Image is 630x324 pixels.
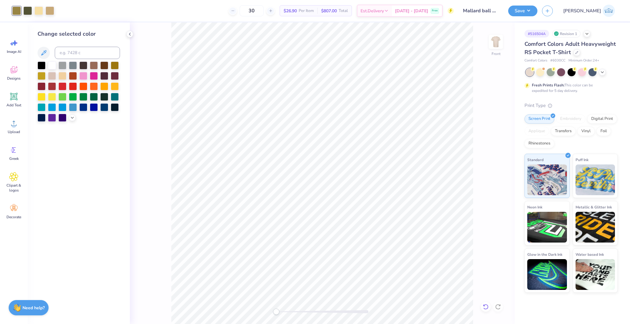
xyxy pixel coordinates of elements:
[524,127,549,136] div: Applique
[8,129,20,134] span: Upload
[563,7,601,14] span: [PERSON_NAME]
[527,156,544,163] span: Standard
[432,9,438,13] span: Free
[524,58,547,63] span: Comfort Colors
[532,82,608,93] div: This color can be expedited for 5 day delivery.
[576,259,615,290] img: Water based Ink
[321,8,337,14] span: $807.00
[551,127,576,136] div: Transfers
[7,76,21,81] span: Designs
[6,103,21,108] span: Add Text
[524,114,554,124] div: Screen Print
[524,40,616,56] span: Comfort Colors Adult Heavyweight RS Pocket T-Shirt
[532,83,564,88] strong: Fresh Prints Flash:
[527,212,567,243] img: Neon Ink
[6,215,21,219] span: Decorate
[527,251,562,258] span: Glow in the Dark Ink
[524,102,618,109] div: Print Type
[560,5,618,17] a: [PERSON_NAME]
[299,8,314,14] span: Per Item
[576,164,615,195] img: Puff Ink
[577,127,595,136] div: Vinyl
[9,156,19,161] span: Greek
[492,51,500,57] div: Front
[240,5,264,16] input: – –
[552,30,580,38] div: Revision 1
[527,204,542,210] span: Neon Ink
[7,49,21,54] span: Image AI
[273,309,279,315] div: Accessibility label
[339,8,348,14] span: Total
[576,212,615,243] img: Metallic & Glitter Ink
[38,30,120,38] div: Change selected color
[527,259,567,290] img: Glow in the Dark Ink
[4,183,24,193] span: Clipart & logos
[596,127,611,136] div: Foil
[458,5,504,17] input: Untitled Design
[508,6,537,16] button: Save
[284,8,297,14] span: $26.90
[603,5,615,17] img: Josephine Amber Orros
[576,204,612,210] span: Metallic & Glitter Ink
[524,139,554,148] div: Rhinestones
[361,8,384,14] span: Est. Delivery
[587,114,617,124] div: Digital Print
[568,58,599,63] span: Minimum Order: 24 +
[576,251,604,258] span: Water based Ink
[55,47,120,59] input: e.g. 7428 c
[395,8,428,14] span: [DATE] - [DATE]
[524,30,549,38] div: # 516504A
[490,36,502,48] img: Front
[576,156,588,163] span: Puff Ink
[22,305,45,311] strong: Need help?
[550,58,565,63] span: # 6030CC
[556,114,585,124] div: Embroidery
[527,164,567,195] img: Standard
